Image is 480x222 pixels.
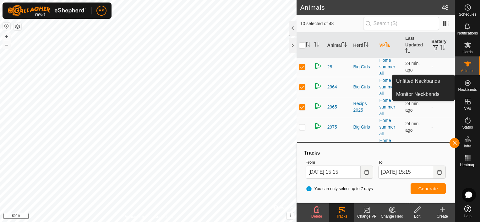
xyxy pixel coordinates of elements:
[314,62,322,70] img: returning on
[464,144,471,148] span: Infra
[353,124,374,130] div: Big Girls
[459,13,476,16] span: Schedules
[405,121,420,133] span: Aug 22, 2025, 2:52 PM
[354,214,379,219] div: Change VP
[405,61,420,72] span: Aug 22, 2025, 2:52 PM
[457,31,478,35] span: Notifications
[377,33,403,58] th: VP
[379,58,395,76] a: Home summer all
[287,212,294,219] button: i
[3,33,10,40] button: +
[99,8,105,14] span: ES
[311,214,322,219] span: Delete
[305,43,310,48] p-sorticon: Activate to sort
[3,41,10,49] button: –
[314,122,322,130] img: returning on
[353,84,374,90] div: Big Girls
[405,214,430,219] div: Edit
[418,186,438,191] span: Generate
[363,17,439,30] input: Search (S)
[464,214,472,218] span: Help
[379,118,395,136] a: Home summer all
[429,117,455,137] td: -
[8,5,86,16] img: Gallagher Logo
[464,107,471,110] span: VPs
[461,69,474,73] span: Animals
[392,75,455,87] a: Unfitted Neckbands
[429,137,455,157] td: -
[379,138,395,156] a: Home summer all
[306,159,373,166] label: From
[300,4,442,11] h2: Animals
[327,84,337,90] span: 2964
[378,159,446,166] label: To
[411,183,446,194] button: Generate
[14,23,21,30] button: Map Layers
[462,50,472,54] span: Herds
[462,125,473,129] span: Status
[3,23,10,30] button: Reset Map
[458,88,477,92] span: Neckbands
[455,203,480,220] a: Help
[429,97,455,117] td: -
[379,214,405,219] div: Change Herd
[429,33,455,58] th: Battery
[327,124,337,130] span: 2975
[314,82,322,90] img: returning on
[429,57,455,77] td: -
[314,43,319,48] p-sorticon: Activate to sort
[303,149,448,157] div: Tracks
[379,78,395,96] a: Home summer all
[433,166,446,179] button: Choose Date
[342,43,347,48] p-sorticon: Activate to sort
[290,213,291,218] span: i
[155,214,173,219] a: Contact Us
[460,163,475,167] span: Heatmap
[405,101,420,113] span: Aug 22, 2025, 2:51 PM
[353,100,374,114] div: Recips 2025
[442,3,449,12] span: 48
[379,98,395,116] a: Home summer all
[306,186,373,192] span: You can only select up to 7 days
[300,20,363,27] span: 10 selected of 48
[363,43,368,48] p-sorticon: Activate to sort
[405,49,410,54] p-sorticon: Activate to sort
[353,64,374,70] div: Big Girls
[351,33,377,58] th: Herd
[361,166,373,179] button: Choose Date
[325,33,351,58] th: Animal
[396,91,439,98] span: Monitor Neckbands
[396,77,440,85] span: Unfitted Neckbands
[327,104,337,110] span: 2965
[403,33,429,58] th: Last Updated
[385,43,390,48] p-sorticon: Activate to sort
[327,64,332,70] span: 28
[123,214,147,219] a: Privacy Policy
[440,46,445,51] p-sorticon: Activate to sort
[405,141,420,153] span: Aug 22, 2025, 2:52 PM
[392,88,455,101] a: Monitor Neckbands
[430,214,455,219] div: Create
[314,102,322,110] img: returning on
[329,214,354,219] div: Tracks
